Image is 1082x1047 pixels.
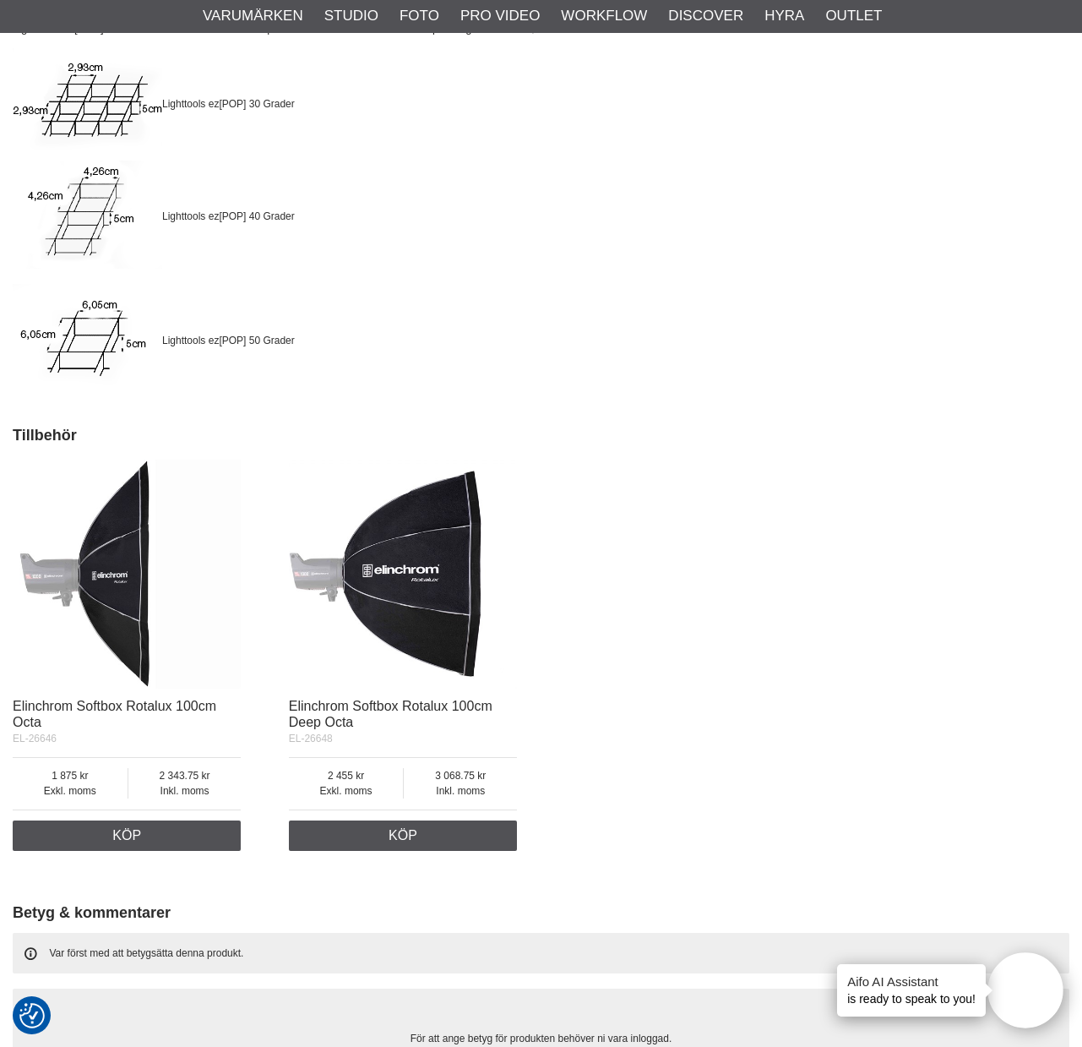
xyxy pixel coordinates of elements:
[128,768,242,783] span: 2 343.75
[668,5,743,27] a: Discover
[13,161,162,269] img: LightTools Grid 40
[837,964,986,1017] div: is ready to speak to you!
[13,733,57,744] span: EL-26646
[460,5,540,27] a: Pro Video
[13,460,241,688] img: Elinchrom Softbox Rotalux 100cm Octa
[13,783,128,799] span: Exkl. moms
[404,768,517,783] span: 3 068.75
[13,768,128,783] span: 1 875
[764,5,804,27] a: Hyra
[289,821,517,851] a: Köp
[847,973,976,990] h4: Aifo AI Assistant
[13,821,241,851] a: Köp
[162,273,295,408] td: Lighttools ez[POP] 50 Grader
[289,783,404,799] span: Exkl. moms
[289,768,404,783] span: 2 455
[324,5,378,27] a: Studio
[128,783,242,799] span: Inkl. moms
[162,161,295,273] td: Lighttools ez[POP] 40 Grader
[50,947,244,959] span: Var först med att betygsätta denna produkt.
[561,5,647,27] a: Workflow
[13,902,1069,924] h2: Betyg & kommentarer
[289,733,333,744] span: EL-26648
[404,783,517,799] span: Inkl. moms
[289,699,492,729] a: Elinchrom Softbox Rotalux 100cm Deep Octa
[13,48,162,156] img: LightTools Grid 30
[400,5,439,27] a: Foto
[13,425,1069,446] h2: Tillbehör
[13,699,216,729] a: Elinchrom Softbox Rotalux 100cm Octa
[19,1003,45,1028] img: Revisit consent button
[411,1033,672,1044] span: För att ange betyg för produkten behöver ni vara inloggad.
[825,5,882,27] a: Outlet
[203,5,303,27] a: Varumärken
[162,48,295,161] td: Lighttools ez[POP] 30 Grader
[13,284,162,392] img: LightTools Grid 50
[289,460,517,688] img: Elinchrom Softbox Rotalux 100cm Deep Octa
[19,1001,45,1031] button: Samtyckesinställningar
